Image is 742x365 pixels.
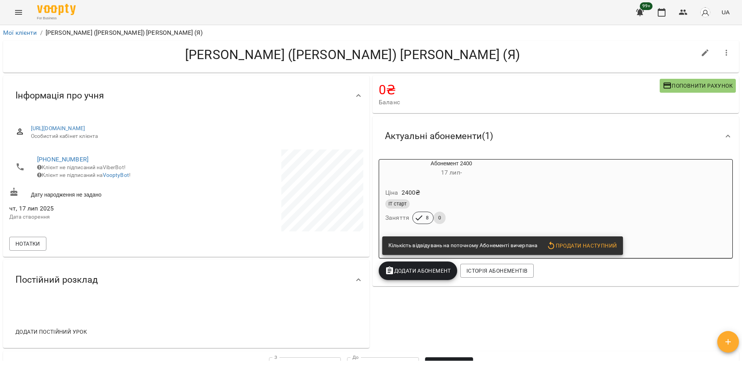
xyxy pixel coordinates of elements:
p: Дата створення [9,213,185,221]
button: Додати постійний урок [12,325,90,339]
span: Історія абонементів [466,266,528,275]
button: Продати наступний [543,239,620,253]
a: [PHONE_NUMBER] [37,156,88,163]
div: Постійний розклад [3,260,369,300]
div: Актуальні абонементи(1) [373,116,739,156]
nav: breadcrumb [3,28,739,37]
span: 8 [421,214,433,221]
span: Баланс [379,98,660,107]
button: Поповнити рахунок [660,79,736,93]
button: Menu [9,3,28,22]
button: Додати Абонемент [379,261,457,280]
span: Додати постійний урок [15,327,87,336]
span: Актуальні абонементи ( 1 ) [385,130,493,142]
button: Історія абонементів [460,264,534,278]
button: Абонемент 240017 лип- Ціна2400₴ІТ стартЗаняття80 [379,160,524,233]
div: Кількість відвідувань на поточному Абонементі вичерпана [388,239,537,253]
span: UA [722,8,730,16]
span: Клієнт не підписаний на ViberBot! [37,164,126,170]
span: Продати наступний [546,241,617,250]
a: Мої клієнти [3,29,37,36]
span: Нотатки [15,239,40,248]
div: Абонемент 2400 [379,160,524,178]
span: Додати Абонемент [385,266,451,275]
a: VooptyBot [103,172,129,178]
button: UA [718,5,733,19]
p: [PERSON_NAME] ([PERSON_NAME]) [PERSON_NAME] (Я) [46,28,203,37]
span: For Business [37,16,76,21]
img: avatar_s.png [700,7,711,18]
span: Поповнити рахунок [663,81,733,90]
span: 0 [434,214,446,221]
div: Інформація про учня [3,76,369,115]
span: Клієнт не підписаний на ! [37,172,131,178]
span: Постійний розклад [15,274,98,286]
span: Особистий кабінет клієнта [31,132,357,140]
span: 17 лип - [441,169,462,176]
li: / [40,28,43,37]
h6: Ціна [385,187,398,198]
button: Нотатки [9,237,46,251]
a: [URL][DOMAIN_NAME] [31,125,85,131]
div: Дату народження не задано [8,186,186,200]
span: Інформація про учня [15,90,104,102]
span: 99+ [640,2,653,10]
h4: [PERSON_NAME] ([PERSON_NAME]) [PERSON_NAME] (Я) [9,47,696,63]
span: ІТ старт [385,200,410,207]
h4: 0 ₴ [379,82,660,98]
p: 2400 ₴ [402,188,420,197]
span: чт, 17 лип 2025 [9,204,185,213]
h6: Заняття [385,212,409,223]
img: Voopty Logo [37,4,76,15]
